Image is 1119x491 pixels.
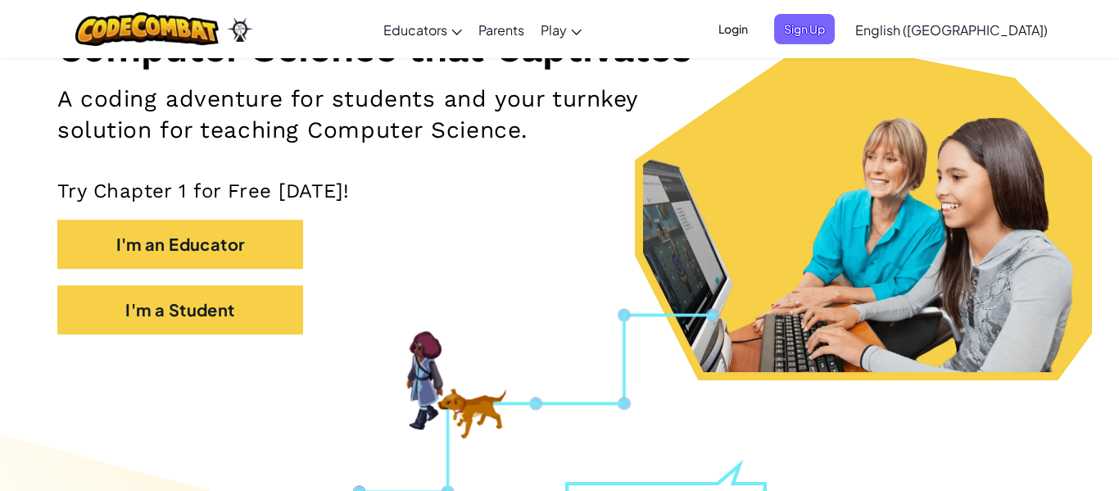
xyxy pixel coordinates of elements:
span: Educators [383,21,447,39]
h2: A coding adventure for students and your turnkey solution for teaching Computer Science. [57,84,730,146]
img: Ozaria [227,17,253,42]
a: Educators [375,7,470,52]
button: Sign Up [774,14,835,44]
a: English ([GEOGRAPHIC_DATA]) [847,7,1056,52]
span: English ([GEOGRAPHIC_DATA]) [855,21,1048,39]
button: I'm an Educator [57,220,303,269]
button: I'm a Student [57,285,303,334]
a: Play [532,7,590,52]
a: Parents [470,7,532,52]
button: Login [709,14,758,44]
span: Play [541,21,567,39]
p: Try Chapter 1 for Free [DATE]! [57,179,1062,203]
img: CodeCombat logo [75,12,219,46]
